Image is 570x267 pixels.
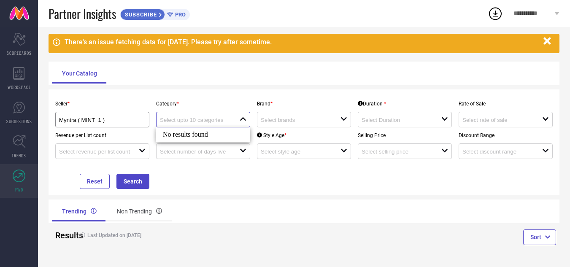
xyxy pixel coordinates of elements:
input: Select upto 10 categories [160,117,232,123]
input: Select number of days live [160,148,232,155]
input: Select rate of sale [462,117,534,123]
div: There's an issue fetching data for [DATE]. Please try after sometime. [65,38,539,46]
input: Select Duration [362,117,433,123]
span: WORKSPACE [8,84,31,90]
div: No results found [156,127,250,142]
p: Rate of Sale [459,101,553,107]
span: TRENDS [12,152,26,159]
h2: Results [55,230,69,240]
p: Discount Range [459,132,553,138]
button: Sort [523,229,556,245]
p: Brand [257,101,351,107]
input: Select brands [261,117,332,123]
input: Select discount range [462,148,534,155]
div: Your Catalog [52,63,107,84]
p: Seller [55,101,149,107]
button: Search [116,174,149,189]
a: SUBSCRIBEPRO [120,7,190,20]
span: SUBSCRIBE [121,11,159,18]
span: PRO [173,11,186,18]
div: Trending [52,201,107,221]
div: Style Age [257,132,286,138]
span: Partner Insights [49,5,116,22]
div: Duration [358,101,386,107]
p: Selling Price [358,132,452,138]
div: Myntra ( MINT_1 ) [59,116,146,124]
button: Reset [80,174,110,189]
span: SCORECARDS [7,50,32,56]
input: Select style age [261,148,332,155]
input: Select seller [59,117,137,123]
span: FWD [15,186,23,193]
input: Select selling price [362,148,433,155]
div: Open download list [488,6,503,21]
h4: Last Updated on [DATE] [76,232,276,238]
span: SUGGESTIONS [6,118,32,124]
p: Category [156,101,250,107]
p: Revenue per List count [55,132,149,138]
div: Non Trending [107,201,172,221]
input: Select revenue per list count [59,148,131,155]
